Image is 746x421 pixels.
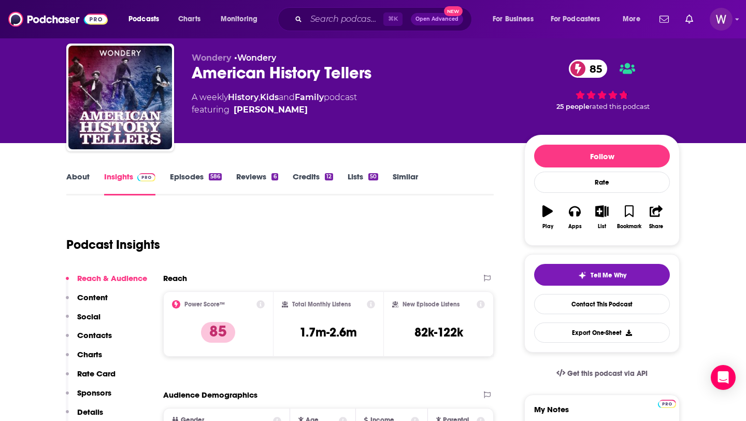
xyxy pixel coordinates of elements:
[643,199,670,236] button: Share
[306,11,383,27] input: Search podcasts, credits, & more...
[348,172,378,195] a: Lists50
[411,13,463,25] button: Open AdvancedNew
[184,301,225,308] h2: Power Score™
[534,322,670,343] button: Export One-Sheet
[325,173,333,180] div: 12
[260,92,279,102] a: Kids
[534,264,670,286] button: tell me why sparkleTell Me Why
[163,390,257,400] h2: Audience Demographics
[414,325,463,340] h3: 82k-122k
[590,103,650,110] span: rated this podcast
[66,237,160,252] h1: Podcast Insights
[77,292,108,302] p: Content
[221,12,257,26] span: Monitoring
[569,60,607,78] a: 85
[655,10,673,28] a: Show notifications dropdown
[710,8,733,31] button: Show profile menu
[209,173,222,180] div: 586
[66,349,102,369] button: Charts
[236,172,278,195] a: Reviews6
[589,199,615,236] button: List
[128,12,159,26] span: Podcasts
[66,172,90,195] a: About
[66,330,112,349] button: Contacts
[561,199,588,236] button: Apps
[66,388,111,407] button: Sponsors
[137,173,155,181] img: Podchaser Pro
[368,173,378,180] div: 50
[192,91,357,116] div: A weekly podcast
[171,11,207,27] a: Charts
[383,12,403,26] span: ⌘ K
[66,292,108,312] button: Content
[617,223,641,230] div: Bookmark
[192,104,357,116] span: featuring
[579,60,607,78] span: 85
[544,11,615,27] button: open menu
[201,322,235,343] p: 85
[534,294,670,314] a: Contact This Podcast
[237,53,276,63] a: Wondery
[292,301,351,308] h2: Total Monthly Listens
[658,400,676,408] img: Podchaser Pro
[615,11,653,27] button: open menu
[170,172,222,195] a: Episodes586
[288,7,482,31] div: Search podcasts, credits, & more...
[77,407,103,417] p: Details
[598,223,606,230] div: List
[623,12,640,26] span: More
[710,8,733,31] span: Logged in as williammwhite
[295,92,324,102] a: Family
[104,172,155,195] a: InsightsPodchaser Pro
[77,369,116,378] p: Rate Card
[234,53,276,63] span: •
[444,6,463,16] span: New
[77,312,101,321] p: Social
[66,273,147,292] button: Reach & Audience
[681,10,697,28] a: Show notifications dropdown
[542,223,553,230] div: Play
[568,223,582,230] div: Apps
[192,53,232,63] span: Wondery
[591,271,626,279] span: Tell Me Why
[556,103,590,110] span: 25 people
[578,271,586,279] img: tell me why sparkle
[567,369,648,378] span: Get this podcast via API
[615,199,642,236] button: Bookmark
[271,173,278,180] div: 6
[178,12,200,26] span: Charts
[534,145,670,167] button: Follow
[259,92,260,102] span: ,
[77,330,112,340] p: Contacts
[293,172,333,195] a: Credits12
[534,172,670,193] div: Rate
[68,46,172,149] img: American History Tellers
[711,365,736,390] div: Open Intercom Messenger
[66,369,116,388] button: Rate Card
[710,8,733,31] img: User Profile
[658,398,676,408] a: Pro website
[524,53,680,117] div: 85 25 peoplerated this podcast
[393,172,418,195] a: Similar
[279,92,295,102] span: and
[77,349,102,359] p: Charts
[234,104,308,116] a: Lindsay Graham
[121,11,173,27] button: open menu
[228,92,259,102] a: History
[403,301,460,308] h2: New Episode Listens
[485,11,547,27] button: open menu
[163,273,187,283] h2: Reach
[551,12,600,26] span: For Podcasters
[415,17,458,22] span: Open Advanced
[66,312,101,331] button: Social
[77,273,147,283] p: Reach & Audience
[649,223,663,230] div: Share
[548,361,656,386] a: Get this podcast via API
[8,9,108,29] img: Podchaser - Follow, Share and Rate Podcasts
[299,325,357,340] h3: 1.7m-2.6m
[493,12,534,26] span: For Business
[77,388,111,398] p: Sponsors
[534,199,561,236] button: Play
